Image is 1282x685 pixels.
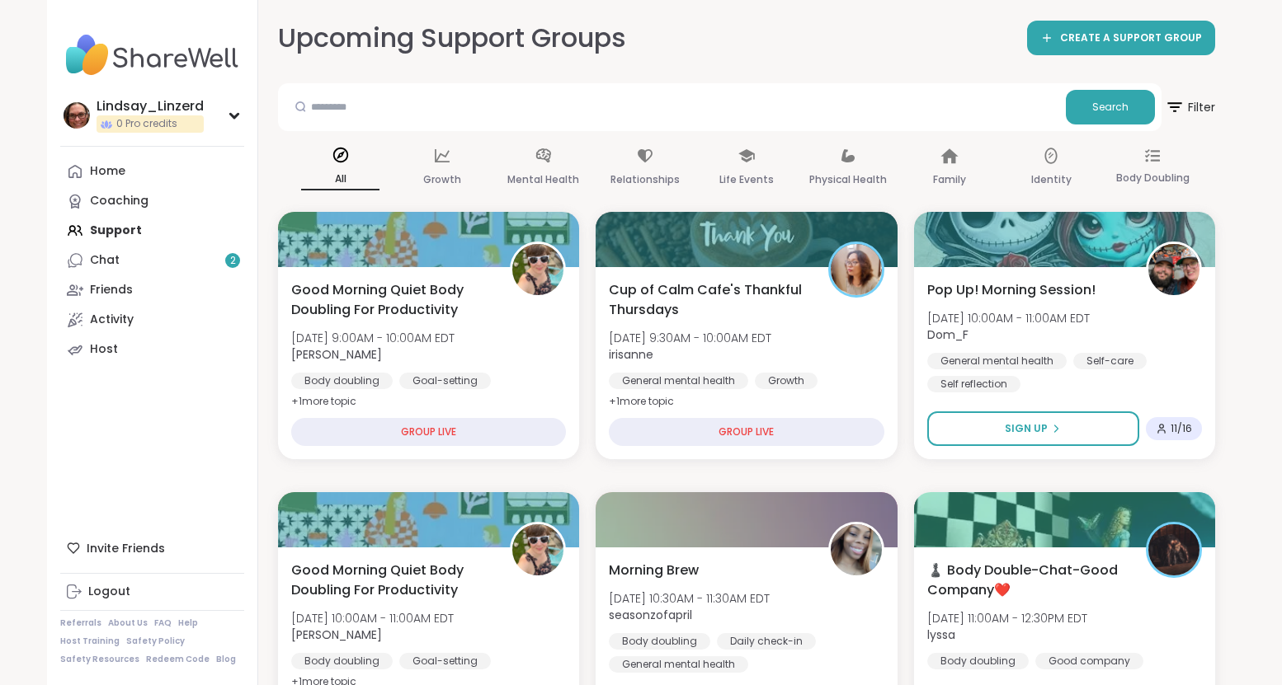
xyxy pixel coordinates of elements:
[291,346,382,363] b: [PERSON_NAME]
[927,353,1067,369] div: General mental health
[1092,100,1129,115] span: Search
[609,280,809,320] span: Cup of Calm Cafe's Thankful Thursdays
[60,246,244,275] a: Chat2
[60,335,244,364] a: Host
[1066,90,1155,124] button: Search
[60,577,244,607] a: Logout
[719,170,774,190] p: Life Events
[609,373,748,389] div: General mental health
[1073,353,1147,369] div: Self-care
[64,102,90,129] img: Lindsay_Linzerd
[1165,83,1215,131] button: Filter
[90,252,120,269] div: Chat
[90,341,118,358] div: Host
[399,373,491,389] div: Goal-setting
[90,193,148,209] div: Coaching
[1031,170,1072,190] p: Identity
[927,376,1020,392] div: Self reflection
[291,280,492,320] span: Good Morning Quiet Body Doubling For Productivity
[60,186,244,216] a: Coaching
[60,157,244,186] a: Home
[399,653,491,669] div: Goal-setting
[116,117,177,131] span: 0 Pro credits
[609,607,692,623] b: seasonzofapril
[97,97,204,115] div: Lindsay_Linzerd
[609,590,770,607] span: [DATE] 10:30AM - 11:30AM EDT
[1116,168,1190,188] p: Body Doubling
[291,373,393,389] div: Body doubling
[927,653,1029,669] div: Body doubling
[90,163,125,180] div: Home
[126,636,185,647] a: Safety Policy
[609,656,748,673] div: General mental health
[301,169,379,190] p: All
[60,533,244,563] div: Invite Friends
[1148,244,1200,295] img: Dom_F
[831,244,882,295] img: irisanne
[927,610,1087,626] span: [DATE] 11:00AM - 12:30PM EDT
[507,170,579,190] p: Mental Health
[90,282,133,298] div: Friends
[178,617,198,629] a: Help
[927,626,955,643] b: lyssa
[1060,31,1202,45] span: CREATE A SUPPORT GROUP
[609,330,771,346] span: [DATE] 9:30AM - 10:00AM EDT
[278,20,626,57] h2: Upcoming Support Groups
[146,654,210,665] a: Redeem Code
[291,653,393,669] div: Body doubling
[216,654,236,665] a: Blog
[927,280,1096,300] span: Pop Up! Morning Session!
[609,346,653,363] b: irisanne
[1148,524,1200,575] img: lyssa
[60,636,120,647] a: Host Training
[1027,21,1215,55] a: CREATE A SUPPORT GROUP
[927,411,1139,446] button: Sign Up
[609,561,699,580] span: Morning Brew
[423,170,461,190] p: Growth
[230,254,236,268] span: 2
[1035,653,1143,669] div: Good company
[809,170,887,190] p: Physical Health
[717,633,816,650] div: Daily check-in
[512,524,563,575] img: Adrienne_QueenOfTheDawn
[154,617,172,629] a: FAQ
[90,312,134,328] div: Activity
[831,524,882,575] img: seasonzofapril
[927,310,1090,326] span: [DATE] 10:00AM - 11:00AM EDT
[933,170,966,190] p: Family
[1165,87,1215,127] span: Filter
[512,244,563,295] img: Adrienne_QueenOfTheDawn
[927,326,969,343] b: Dom_F
[60,26,244,84] img: ShareWell Nav Logo
[755,373,818,389] div: Growth
[291,561,492,600] span: Good Morning Quiet Body Doubling For Productivity
[108,617,148,629] a: About Us
[60,654,139,665] a: Safety Resources
[291,418,566,446] div: GROUP LIVE
[60,275,244,305] a: Friends
[1171,422,1192,435] span: 11 / 16
[60,305,244,335] a: Activity
[609,633,710,650] div: Body doubling
[610,170,680,190] p: Relationships
[88,584,130,600] div: Logout
[927,561,1128,600] span: ♟️ Body Double-Chat-Good Company❤️
[291,610,454,626] span: [DATE] 10:00AM - 11:00AM EDT
[1005,421,1048,436] span: Sign Up
[60,617,101,629] a: Referrals
[291,626,382,643] b: [PERSON_NAME]
[291,330,455,346] span: [DATE] 9:00AM - 10:00AM EDT
[609,418,884,446] div: GROUP LIVE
